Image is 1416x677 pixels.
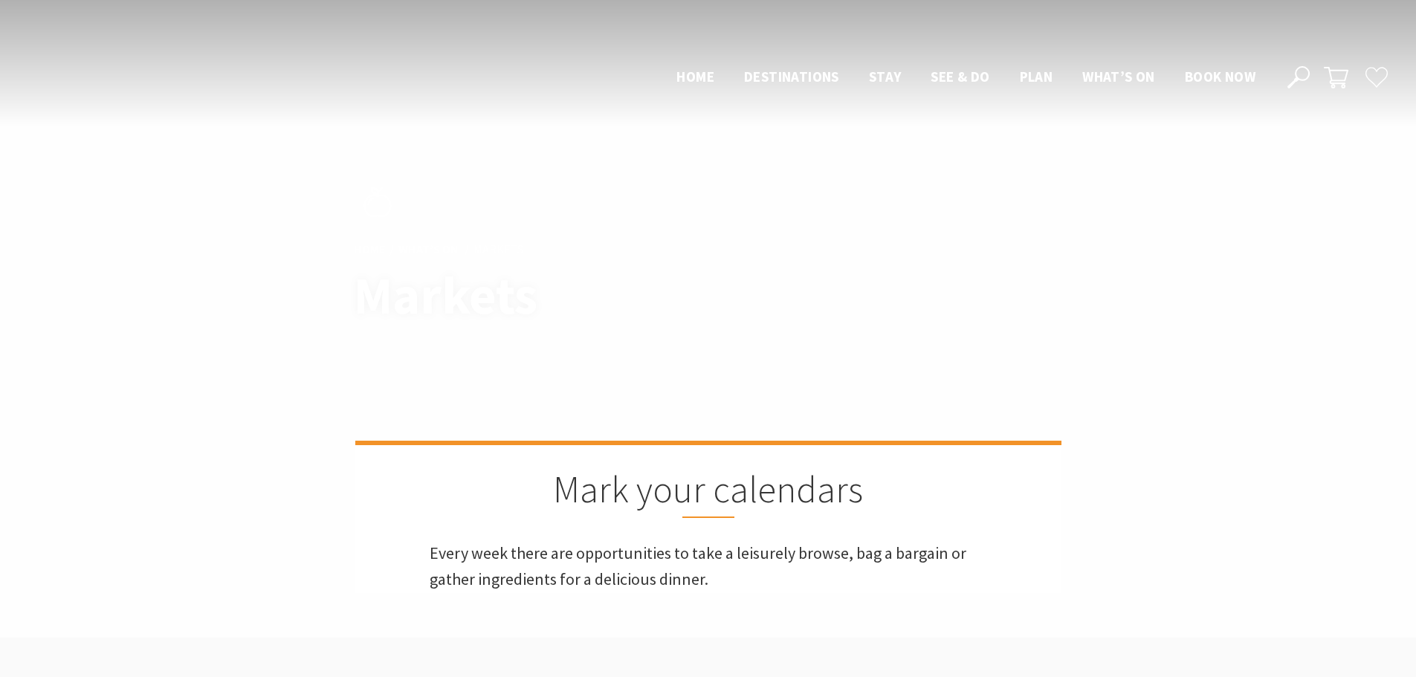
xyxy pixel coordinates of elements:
h1: Markets [354,267,774,324]
span: What’s On [1082,68,1155,85]
span: Stay [869,68,902,85]
span: Destinations [744,68,839,85]
li: Markets [473,240,523,259]
span: See & Do [931,68,989,85]
p: Every week there are opportunities to take a leisurely browse, bag a bargain or gather ingredient... [430,540,987,592]
h2: Mark your calendars [430,467,987,518]
nav: Main Menu [662,65,1270,90]
span: Book now [1185,68,1255,85]
a: Home [354,242,386,258]
a: What’s On [398,242,459,258]
span: Plan [1020,68,1053,85]
span: Home [676,68,714,85]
